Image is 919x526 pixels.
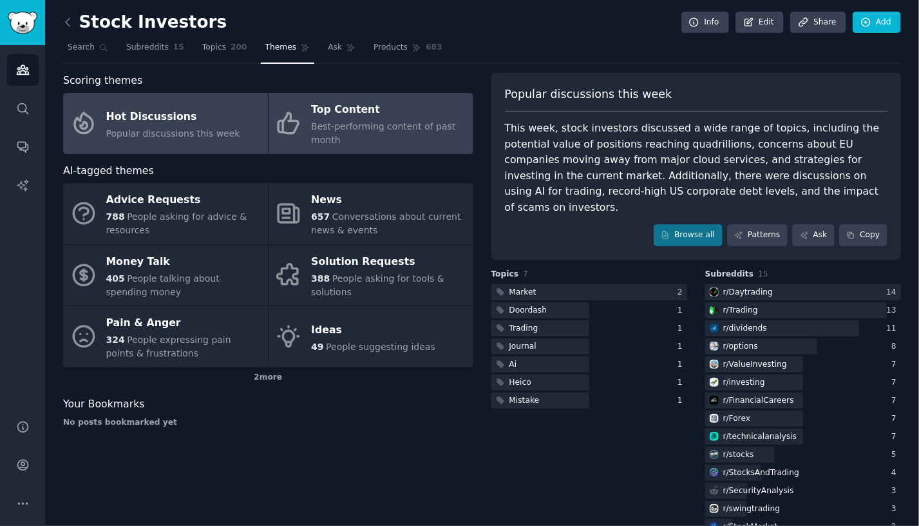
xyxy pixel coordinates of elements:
[723,395,794,407] div: r/ FinancialCareers
[491,302,687,318] a: Doordash1
[122,37,189,64] a: Subreddits15
[269,306,473,367] a: Ideas49People suggesting ideas
[886,287,901,298] div: 14
[509,341,536,353] div: Journal
[705,320,901,336] a: dividendsr/dividends11
[710,287,719,297] img: Daytrading
[891,503,901,515] div: 3
[853,12,901,34] a: Add
[63,417,473,429] div: No posts bookmarked yet
[505,121,888,215] div: This week, stock investors discussed a wide range of topics, including the potential value of pos...
[106,106,240,127] div: Hot Discussions
[106,128,240,139] span: Popular discussions this week
[891,413,901,425] div: 7
[705,284,901,300] a: Daytradingr/Daytrading14
[839,224,887,246] button: Copy
[491,284,687,300] a: Market2
[705,447,901,463] a: stocksr/stocks5
[491,320,687,336] a: Trading1
[63,73,142,89] span: Scoring themes
[106,211,125,222] span: 788
[491,393,687,409] a: Mistake1
[311,342,323,352] span: 49
[265,42,297,54] span: Themes
[311,273,330,284] span: 388
[106,335,231,358] span: People expressing pain points & frustrations
[705,356,901,373] a: ValueInvestingr/ValueInvesting7
[735,12,784,34] a: Edit
[68,42,95,54] span: Search
[705,393,901,409] a: FinancialCareersr/FinancialCareers7
[710,432,719,441] img: technicalanalysis
[710,414,719,423] img: Forex
[723,341,758,353] div: r/ options
[311,121,455,145] span: Best-performing content of past month
[723,503,781,515] div: r/ swingtrading
[723,449,754,461] div: r/ stocks
[758,269,768,278] span: 15
[891,377,901,389] div: 7
[106,273,220,297] span: People talking about spending money
[677,323,687,335] div: 1
[727,224,788,246] a: Patterns
[886,323,901,335] div: 11
[723,485,794,497] div: r/ SecurityAnalysis
[369,37,446,64] a: Products683
[723,359,787,371] div: r/ ValueInvesting
[723,377,765,389] div: r/ investing
[311,100,466,121] div: Top Content
[509,359,517,371] div: Ai
[126,42,169,54] span: Subreddits
[231,42,247,54] span: 200
[509,377,531,389] div: Heico
[723,287,773,298] div: r/ Daytrading
[705,269,754,280] span: Subreddits
[269,245,473,306] a: Solution Requests388People asking for tools & solutions
[505,86,672,102] span: Popular discussions this week
[891,431,901,443] div: 7
[677,359,687,371] div: 1
[710,360,719,369] img: ValueInvesting
[891,467,901,479] div: 4
[311,211,330,222] span: 657
[106,190,261,211] div: Advice Requests
[509,395,540,407] div: Mistake
[63,306,268,367] a: Pain & Anger324People expressing pain points & frustrations
[106,211,247,235] span: People asking for advice & resources
[426,42,442,54] span: 683
[106,335,125,345] span: 324
[792,224,835,246] a: Ask
[106,313,261,334] div: Pain & Anger
[705,302,901,318] a: Tradingr/Trading13
[63,396,145,413] span: Your Bookmarks
[63,37,113,64] a: Search
[311,190,466,211] div: News
[723,323,767,335] div: r/ dividends
[705,483,901,499] a: r/SecurityAnalysis3
[509,323,538,335] div: Trading
[677,287,687,298] div: 2
[311,273,444,297] span: People asking for tools & solutions
[106,251,261,272] div: Money Talk
[523,269,528,278] span: 7
[705,375,901,391] a: investingr/investing7
[710,396,719,405] img: FinancialCareers
[509,287,536,298] div: Market
[374,42,408,54] span: Products
[677,305,687,317] div: 1
[705,501,901,517] a: swingtradingr/swingtrading3
[323,37,360,64] a: Ask
[891,395,901,407] div: 7
[723,467,799,479] div: r/ StocksAndTrading
[723,431,797,443] div: r/ technicalanalysis
[654,224,723,246] a: Browse all
[710,468,719,477] img: StocksAndTrading
[491,338,687,355] a: Journal1
[705,465,901,481] a: StocksAndTradingr/StocksAndTrading4
[8,12,37,34] img: GummySearch logo
[710,504,719,513] img: swingtrading
[886,305,901,317] div: 13
[710,450,719,459] img: stocks
[106,273,125,284] span: 405
[326,342,435,352] span: People suggesting ideas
